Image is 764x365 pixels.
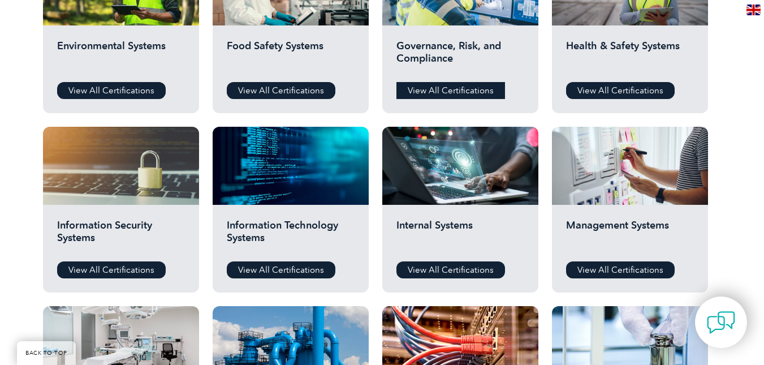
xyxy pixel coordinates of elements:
h2: Information Technology Systems [227,219,355,253]
a: View All Certifications [57,82,166,99]
a: View All Certifications [227,261,335,278]
img: en [746,5,761,15]
h2: Internal Systems [396,219,524,253]
a: View All Certifications [227,82,335,99]
h2: Management Systems [566,219,694,253]
a: BACK TO TOP [17,341,76,365]
img: contact-chat.png [707,308,735,337]
a: View All Certifications [57,261,166,278]
a: View All Certifications [566,261,675,278]
a: View All Certifications [566,82,675,99]
h2: Information Security Systems [57,219,185,253]
a: View All Certifications [396,82,505,99]
h2: Governance, Risk, and Compliance [396,40,524,74]
h2: Health & Safety Systems [566,40,694,74]
a: View All Certifications [396,261,505,278]
h2: Food Safety Systems [227,40,355,74]
h2: Environmental Systems [57,40,185,74]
